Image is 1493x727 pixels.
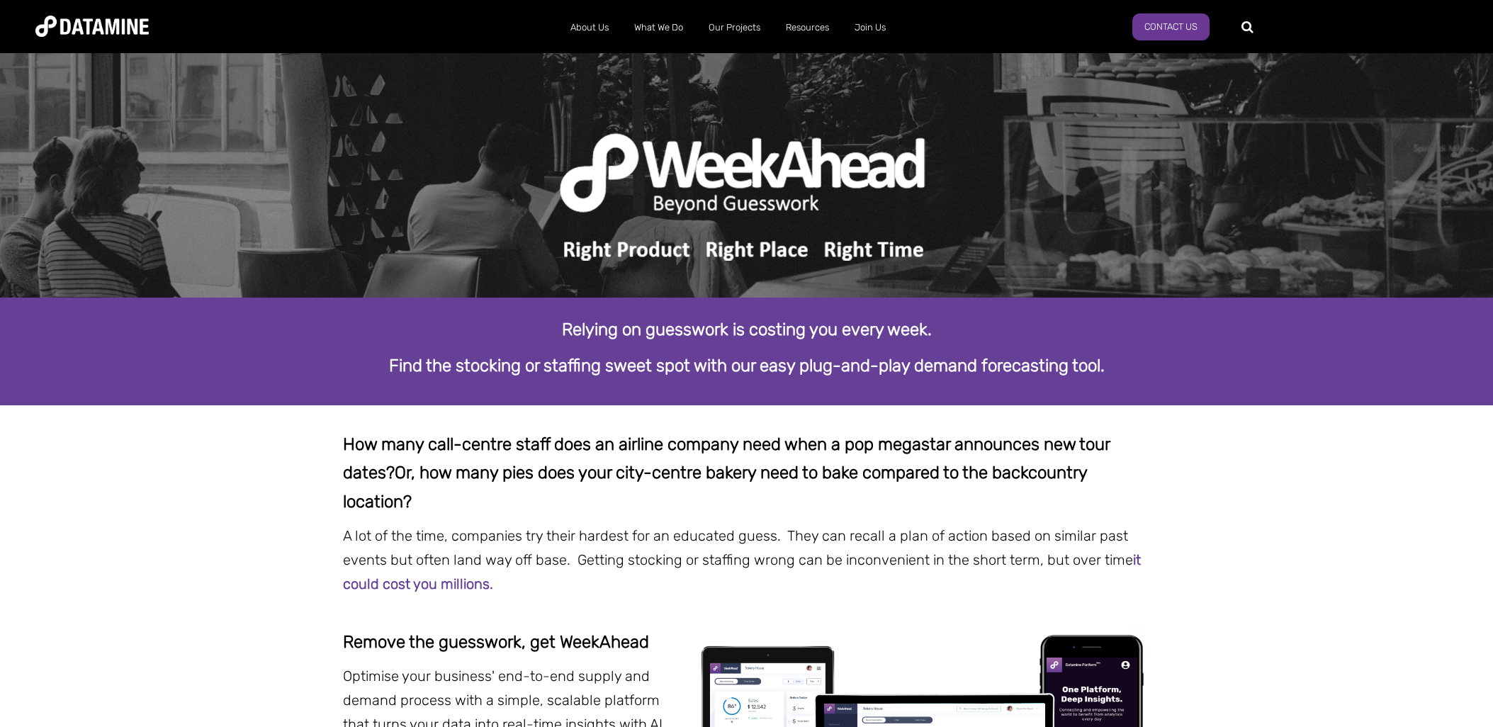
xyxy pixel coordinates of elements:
span: Or, how many pies does your city-centre bakery need to bake compared to the backcountry location? [343,463,1087,512]
a: What We Do [621,9,696,46]
img: Datamine [35,16,149,37]
a: Resources [773,9,842,46]
span: How many call-centre staff does an airline company need when a pop megastar announces new tour da... [343,434,1110,483]
strong: it could cost you millions. [343,551,1141,592]
strong: Relying on guesswork is costing you every week. [562,320,932,339]
span: A lot of the time, companies try their hardest for an educated guess. They can recall a plan of a... [343,527,1141,592]
p: Remove the guesswork, get WeekAhead [343,628,667,657]
a: Our Projects [696,9,773,46]
a: Contact Us [1132,13,1210,40]
strong: Find the stocking or staffing sweet spot with our easy plug-and-play demand forecasting tool. [389,356,1105,376]
a: Join Us [842,9,898,46]
a: About Us [558,9,621,46]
